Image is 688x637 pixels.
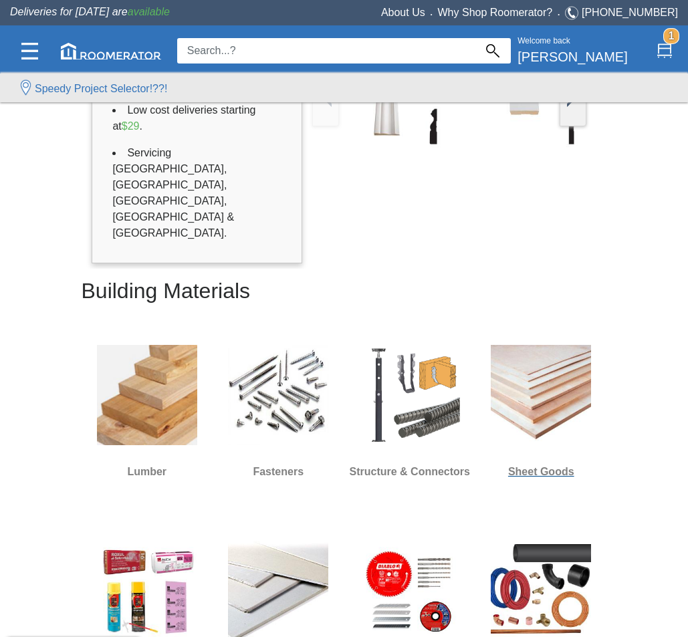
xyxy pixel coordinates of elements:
[81,269,606,313] h2: Building Materials
[112,97,281,140] li: Low cost deliveries starting at .
[10,6,170,17] span: Deliveries for [DATE] are
[565,5,582,21] img: Telephone.svg
[228,335,328,489] a: Fasteners
[425,11,438,17] span: •
[657,41,672,61] img: Cart.svg
[177,38,475,63] input: Search...?
[582,7,678,18] a: [PHONE_NUMBER]
[35,81,167,97] label: Speedy Project Selector!??!
[97,335,197,489] a: Lumber
[491,463,591,481] h6: Sheet Goods
[663,28,679,44] strong: 1
[61,43,161,59] img: roomerator-logo.svg
[228,463,328,481] h6: Fasteners
[350,335,470,489] a: Structure & Connectors
[350,463,470,481] h6: Structure & Connectors
[128,6,170,17] span: available
[491,345,591,445] img: Sheet_Good.jpg
[228,345,328,445] img: Screw.jpg
[97,345,197,445] img: Lumber.jpg
[112,140,281,247] li: Servicing [GEOGRAPHIC_DATA], [GEOGRAPHIC_DATA], [GEOGRAPHIC_DATA], [GEOGRAPHIC_DATA] & [GEOGRAPHI...
[122,120,140,132] span: $29
[438,7,553,18] a: Why Shop Roomerator?
[491,335,591,489] a: Sheet Goods
[552,11,565,17] span: •
[21,43,38,59] img: Categories.svg
[486,44,499,57] img: Search_Icon.svg
[381,7,425,18] a: About Us
[97,463,197,481] h6: Lumber
[360,345,460,445] img: S&H.jpg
